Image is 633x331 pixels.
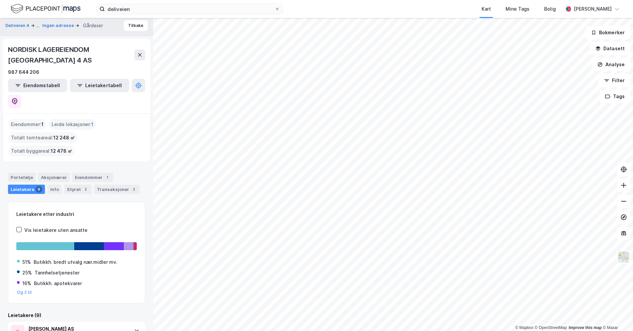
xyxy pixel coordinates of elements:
[35,269,80,277] div: Tannhelsetjenester
[51,147,72,155] span: 12 478 ㎡
[600,299,633,331] iframe: Chat Widget
[8,68,39,76] div: 987 644 206
[535,325,567,330] a: OpenStreetMap
[8,311,145,319] div: Leietakere (9)
[38,173,70,182] div: Aksjonærer
[544,5,556,13] div: Bolig
[130,186,137,193] div: 2
[94,185,140,194] div: Transaksjoner
[11,3,81,15] img: logo.f888ab2527a4732fd821a326f86c7f29.svg
[124,20,148,31] button: Tilbake
[82,186,89,193] div: 2
[8,173,36,182] div: Portefølje
[34,279,82,287] div: Butikkh. apotekvarer
[5,22,31,30] button: Deliveien 4
[569,325,602,330] a: Improve this map
[41,120,44,128] span: 1
[8,79,67,92] button: Eiendomstabell
[574,5,612,13] div: [PERSON_NAME]
[49,119,96,130] div: Leide lokasjoner :
[8,119,46,130] div: Eiendommer :
[24,226,88,234] div: Vis leietakere uten ansatte
[36,186,42,193] div: 9
[48,185,62,194] div: Info
[8,185,45,194] div: Leietakere
[22,258,31,266] div: 51%
[72,173,113,182] div: Eiendommer
[8,132,78,143] div: Totalt tomteareal :
[42,22,75,29] button: Ingen adresse
[515,325,533,330] a: Mapbox
[83,22,103,30] div: Gårdeier
[64,185,92,194] div: Styret
[506,5,529,13] div: Mine Tags
[104,174,110,181] div: 1
[17,290,32,295] button: Og 2 til
[8,44,134,66] div: NORDISK LAGEREIENDOM [GEOGRAPHIC_DATA] 4 AS
[22,279,31,287] div: 16%
[16,210,137,218] div: Leietakere etter industri
[599,90,630,103] button: Tags
[482,5,491,13] div: Kart
[105,4,275,14] input: Søk på adresse, matrikkel, gårdeiere, leietakere eller personer
[598,74,630,87] button: Filter
[53,134,75,142] span: 12 248 ㎡
[592,58,630,71] button: Analyse
[22,269,32,277] div: 25%
[36,22,40,30] div: ...
[91,120,94,128] span: 1
[617,251,630,263] img: Z
[8,146,75,156] div: Totalt byggareal :
[590,42,630,55] button: Datasett
[585,26,630,39] button: Bokmerker
[70,79,129,92] button: Leietakertabell
[34,258,117,266] div: Butikkh. bredt utvalg nær.midler mv.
